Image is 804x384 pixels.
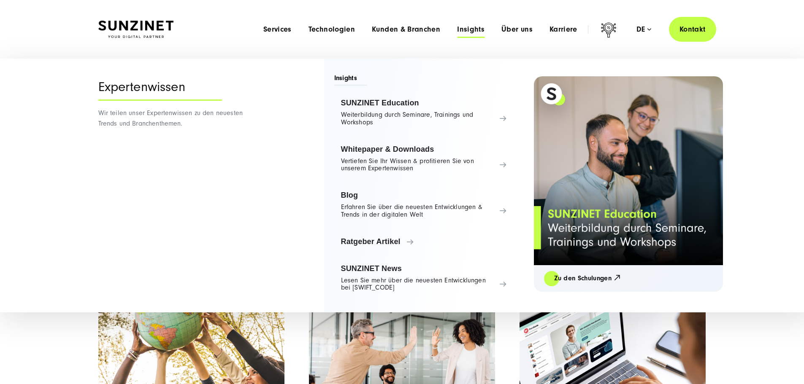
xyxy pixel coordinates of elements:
a: Ratgeber Artikel [334,231,514,252]
a: Services [263,25,292,34]
a: Über uns [501,25,533,34]
a: Blog Erfahren Sie über die neuesten Entwicklungen & Trends in der digitalen Welt [334,185,514,225]
div: de [636,25,651,34]
a: Technologien [309,25,355,34]
div: Expertenwissen [98,80,222,101]
a: SUNZINET News Lesen Sie mehr über die neuesten Entwicklungen bei [SWIFT_CODE] [334,258,514,298]
span: Ratgeber Artikel [341,237,507,246]
a: SUNZINET Education Weiterbildung durch Seminare, Trainings und Workshops [334,93,514,132]
img: SUNZINET Full Service Digital Agentur [98,21,173,38]
a: Kontakt [669,17,716,42]
a: Zu den Schulungen 🡥 [544,274,631,283]
a: Whitepaper & Downloads Vertiefen Sie Ihr Wissen & profitieren Sie von unserem Expertenwissen [334,139,514,179]
a: Karriere [550,25,577,34]
a: Kunden & Branchen [372,25,440,34]
span: Insights [334,73,368,86]
img: Full service Digitalagentur SUNZINET - SUNZINET Education [534,76,723,265]
div: Wir teilen unser Expertenwissen zu den neuesten Trends und Branchenthemen. [98,59,257,312]
a: Insights [457,25,485,34]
